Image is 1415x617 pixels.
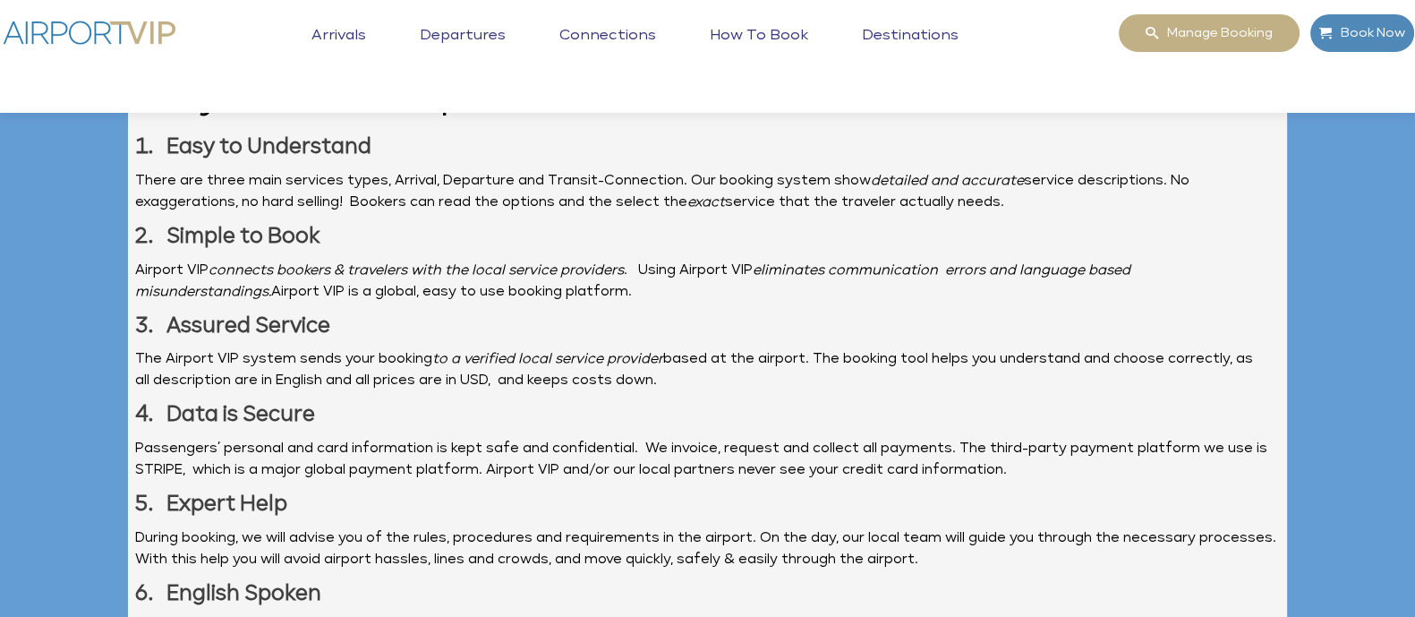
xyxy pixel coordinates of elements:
[135,348,1281,391] p: The Airport VIP system sends your booking based at the airport. The booking tool helps you unders...
[135,584,321,604] strong: 6. English Spoken
[857,27,963,72] a: Destinations
[1158,14,1273,52] span: Manage booking
[1309,13,1415,53] a: Book Now
[871,174,1024,187] i: detailed and accurate
[687,195,725,209] i: exact
[135,137,371,157] strong: 1. Easy to Understand
[1332,14,1405,52] span: Book Now
[135,527,1281,570] p: During booking, we will advise you of the rules, procedures and requirements in the airport. On t...
[135,405,315,424] strong: 4. Data is Secure
[135,494,287,514] strong: 5. Expert Help
[607,352,663,365] i: provider
[307,27,371,72] a: Arrivals
[415,27,510,72] a: Departures
[432,352,603,365] i: to a verified local service
[135,438,1281,481] p: Passengers’ personal and card information is kept safe and confidential. We invoice, request and ...
[135,260,1281,303] p: Airport VIP . Using Airport VIP Airport VIP is a global, easy to use booking platform.
[135,170,1281,213] p: There are three main services types, Arrival, Departure and Transit-Connection. Our booking syste...
[209,263,624,277] i: connects bookers & travelers with the local service providers
[555,27,661,72] a: Connections
[135,263,1130,298] i: eliminates communication errors and language based misunderstandings.
[1118,13,1300,53] a: Manage booking
[135,316,330,336] strong: 3. Assured Service
[135,227,320,246] strong: 2. Simple to Book
[705,27,813,72] a: How to book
